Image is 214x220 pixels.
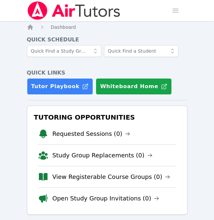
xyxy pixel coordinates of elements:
input: Quick Find a Study Group [27,45,101,57]
span: Dashboard [51,25,76,30]
a: View Registerable Course Groups (0) [53,172,170,182]
h4: Quick Schedule [27,36,187,44]
a: Study Group Replacements (0) [53,151,153,160]
a: Requested Sessions (0) [53,129,131,138]
img: Air Tutors [27,1,121,20]
a: Dashboard [51,24,76,30]
a: Tutor Playbook [27,78,93,95]
a: Open Study Group Invitations (0) [53,194,160,203]
input: Quick Find a Student [104,45,178,57]
button: Whiteboard Home [96,78,172,95]
h3: Tutoring Opportunities [33,111,182,123]
h4: Quick Links [27,69,187,77]
nav: Breadcrumb [27,24,187,30]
